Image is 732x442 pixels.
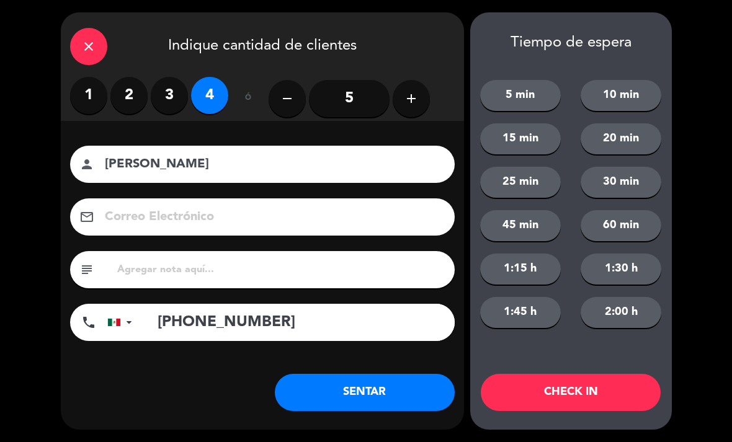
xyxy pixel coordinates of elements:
button: 60 min [581,210,661,241]
button: SENTAR [275,374,455,411]
button: CHECK IN [481,374,661,411]
button: 2:00 h [581,297,661,328]
i: person [79,157,94,172]
button: add [393,80,430,117]
button: 1:45 h [480,297,561,328]
label: 2 [110,77,148,114]
i: remove [280,91,295,106]
input: Correo Electrónico [104,206,439,228]
div: Mexico (México): +52 [108,304,136,340]
i: phone [81,315,96,330]
button: 20 min [581,123,661,154]
button: 15 min [480,123,561,154]
button: 45 min [480,210,561,241]
i: subject [79,262,94,277]
div: ó [228,77,269,120]
button: 25 min [480,167,561,198]
button: 5 min [480,80,561,111]
input: Nombre del cliente [104,154,439,175]
i: add [404,91,419,106]
div: Tiempo de espera [470,34,672,52]
button: 30 min [581,167,661,198]
label: 4 [191,77,228,114]
button: 10 min [581,80,661,111]
button: 1:30 h [581,254,661,285]
label: 1 [70,77,107,114]
button: remove [269,80,306,117]
button: 1:15 h [480,254,561,285]
label: 3 [151,77,188,114]
i: close [81,39,96,54]
input: Agregar nota aquí... [116,261,445,278]
i: email [79,210,94,224]
div: Indique cantidad de clientes [61,12,464,77]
